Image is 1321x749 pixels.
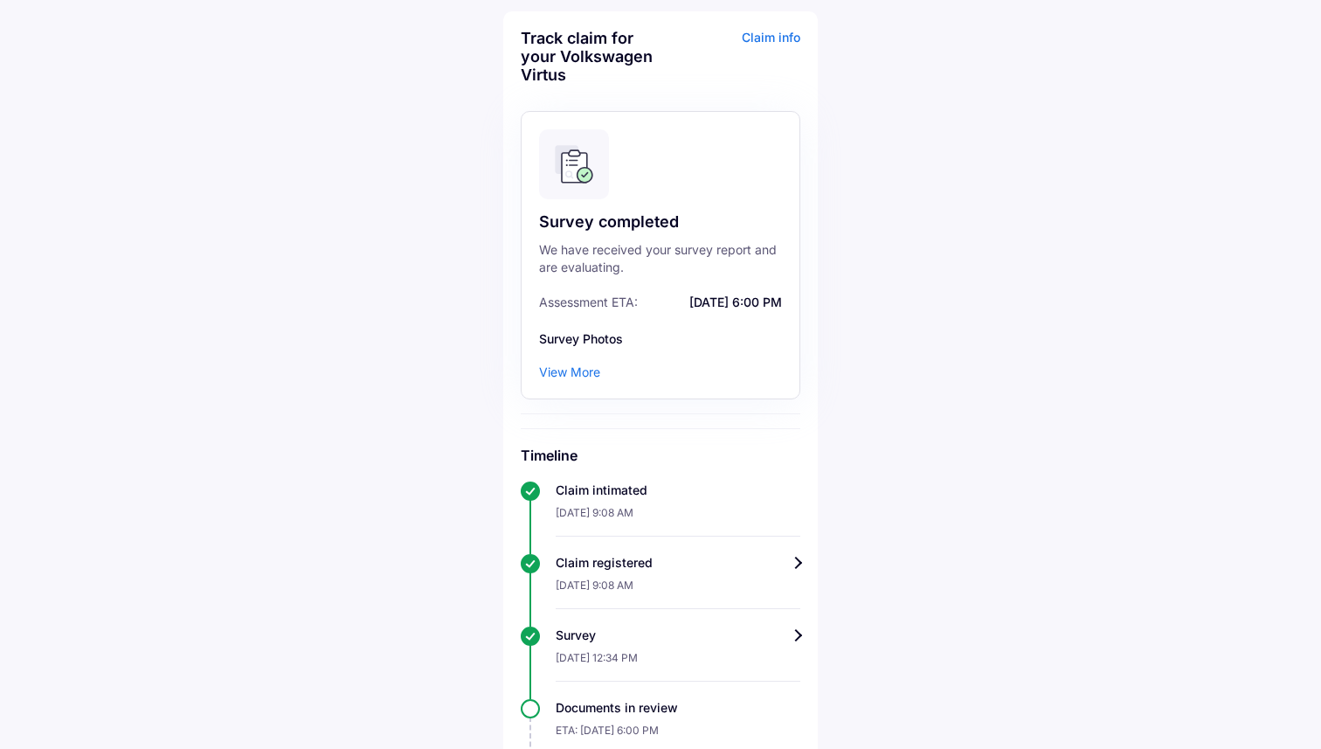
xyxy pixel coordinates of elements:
[642,294,782,311] span: [DATE] 6:00 PM
[556,627,800,644] div: Survey
[539,294,638,311] span: Assessment ETA:
[556,699,800,717] div: Documents in review
[556,482,800,499] div: Claim intimated
[539,241,782,276] div: We have received your survey report and are evaluating.
[556,554,800,572] div: Claim registered
[556,499,800,537] div: [DATE] 9:08 AM
[539,330,782,348] div: Survey Photos
[521,29,656,84] div: Track claim for your Volkswagen Virtus
[539,212,782,232] div: Survey completed
[556,644,800,682] div: [DATE] 12:34 PM
[556,572,800,609] div: [DATE] 9:08 AM
[539,364,600,381] div: View More
[521,447,800,464] h6: Timeline
[665,29,800,97] div: Claim info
